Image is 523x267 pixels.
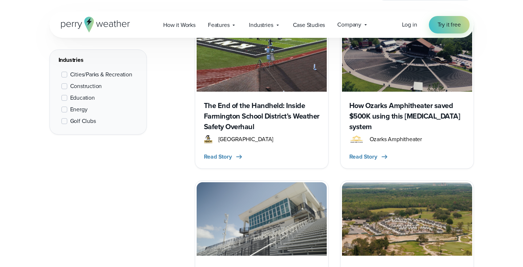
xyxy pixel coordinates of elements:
h3: The End of the Handheld: Inside Farmington School District’s Weather Safety Overhaul [204,100,319,132]
div: Industries [59,56,138,64]
span: Industries [249,21,273,29]
span: Education [70,93,95,102]
span: Ozarks Amphitheater [370,135,422,144]
a: Log in [402,20,417,29]
a: How it Works [157,17,202,32]
span: Features [208,21,230,29]
span: Golf Clubs [70,117,96,125]
span: Company [337,20,361,29]
span: Read Story [349,152,377,161]
span: Read Story [204,152,232,161]
a: Try it free [429,16,470,33]
img: Farmington R7 [204,135,213,144]
span: Try it free [438,20,461,29]
button: Read Story [204,152,244,161]
img: Perry Weather monitoring [197,19,327,92]
span: Case Studies [293,21,325,29]
span: Energy [70,105,88,114]
span: Cities/Parks & Recreation [70,70,132,79]
a: Case Studies [287,17,331,32]
a: Perry Weather monitoring The End of the Handheld: Inside Farmington School District’s Weather Saf... [195,17,329,169]
img: Cabot Citrus farms [342,182,472,255]
button: Read Story [349,152,389,161]
a: How Ozarks Amphitheater saved $500K using this [MEDICAL_DATA] system Ozarks Amphitehater Logo Oza... [340,17,474,169]
h3: How Ozarks Amphitheater saved $500K using this [MEDICAL_DATA] system [349,100,465,132]
span: [GEOGRAPHIC_DATA] [218,135,274,144]
span: Construction [70,82,102,91]
img: Ozarks Amphitehater Logo [349,135,364,144]
span: How it Works [163,21,196,29]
